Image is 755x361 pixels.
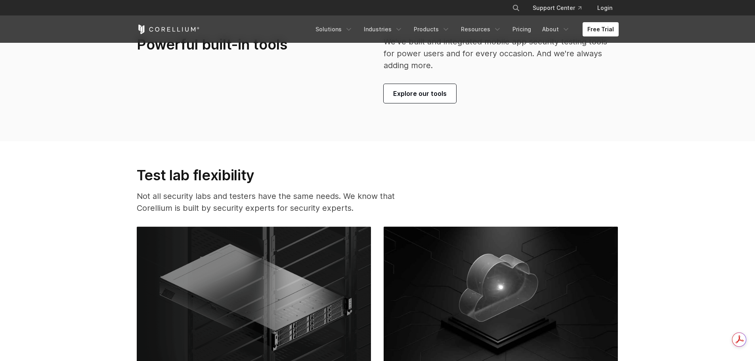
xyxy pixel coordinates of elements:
[137,25,200,34] a: Corellium Home
[311,22,619,36] div: Navigation Menu
[509,1,523,15] button: Search
[137,36,340,53] h3: Powerful built-in tools
[409,22,455,36] a: Products
[583,22,619,36] a: Free Trial
[591,1,619,15] a: Login
[137,190,407,214] p: Not all security labs and testers have the same needs. We know that Corellium is built by securit...
[537,22,575,36] a: About
[311,22,357,36] a: Solutions
[384,84,456,103] a: Explore our tools
[384,37,607,70] span: We've built and integrated mobile app security testing tools for power users and for every occasi...
[508,22,536,36] a: Pricing
[393,89,447,98] span: Explore our tools
[503,1,619,15] div: Navigation Menu
[359,22,407,36] a: Industries
[137,166,407,184] h3: Test lab flexibility
[526,1,588,15] a: Support Center
[456,22,506,36] a: Resources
